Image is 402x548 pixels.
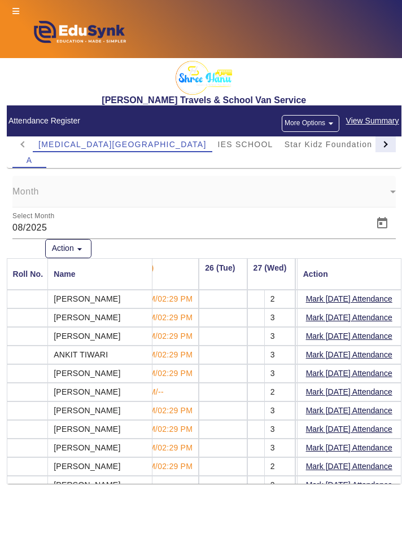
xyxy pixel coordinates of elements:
th: 28 (Thu) [295,258,343,290]
mat-cell: 3 [264,364,295,383]
button: Mark [DATE] Attendance [305,329,394,343]
mat-cell: 2 [264,457,295,476]
h2: [PERSON_NAME] Travels & School Van Service [7,95,402,105]
mat-cell: 3 [264,308,295,327]
th: 26 (Tue) [199,258,247,290]
button: Mark [DATE] Attendance [305,348,394,362]
mat-cell: 3 [264,420,295,439]
span: [MEDICAL_DATA][GEOGRAPHIC_DATA] [38,140,207,148]
mat-cell: [PERSON_NAME] [47,383,152,401]
mat-header-cell: Roll No. [7,258,50,290]
td: 11:23 AM/02:29 PM [115,401,199,420]
button: Mark [DATE] Attendance [305,478,394,492]
img: edusynk-logo.png [12,17,145,52]
td: 02:29 PM/-- [115,383,199,401]
td: 11:23 AM/02:29 PM [115,457,199,476]
mat-cell: [PERSON_NAME] [47,476,152,494]
td: 11:23 AM/02:29 PM [115,327,199,346]
mat-label: Select Month [12,213,55,220]
mat-cell: 3 [264,327,295,346]
button: Mark [DATE] Attendance [305,422,394,436]
mat-cell: [PERSON_NAME] [47,290,152,308]
mat-cell: [PERSON_NAME] [47,420,152,439]
mat-icon: arrow_drop_down [325,118,337,129]
button: Mark [DATE] Attendance [305,311,394,325]
span: IES SCHOOL [218,140,273,148]
th: 27 (Wed) [247,258,295,290]
button: Open calendar [369,210,396,237]
button: More Options [282,115,339,132]
td: 11:23 AM/02:29 PM [115,346,199,364]
mat-icon: arrow_drop_down [74,244,85,255]
button: Mark [DATE] Attendance [305,459,394,474]
img: 2bec4155-9170-49cd-8f97-544ef27826c4 [176,61,232,95]
mat-cell: 3 [264,401,295,420]
td: 11:23 AM/02:29 PM [115,439,199,457]
button: Mark [DATE] Attendance [305,385,394,399]
mat-card-header: Attendance Register [7,105,402,136]
button: Mark [DATE] Attendance [305,404,394,418]
button: Mark [DATE] Attendance [305,292,394,306]
mat-cell: 2 [264,476,295,494]
span: View Summary [346,114,400,127]
button: Mark [DATE] Attendance [305,441,394,455]
mat-cell: 2 [264,290,295,308]
mat-cell: [PERSON_NAME] [47,308,152,327]
mat-cell: 3 [264,346,295,364]
mat-header-cell: Name [47,258,152,290]
mat-cell: [PERSON_NAME] [47,327,152,346]
mat-cell: 3 [264,439,295,457]
td: 11:23 AM/02:29 PM [115,420,199,439]
mat-cell: [PERSON_NAME] [47,401,152,420]
button: Action [45,239,91,258]
button: Mark [DATE] Attendance [305,366,394,381]
td: 11:23 AM/02:29 PM [115,364,199,383]
mat-cell: ANKIT TIWARI [47,346,152,364]
th: 25 (Mon) [115,258,199,290]
td: 11:23 AM/02:29 PM [115,290,199,308]
mat-cell: [PERSON_NAME] [47,439,152,457]
mat-cell: 2 [264,383,295,401]
mat-cell: [PERSON_NAME] [47,364,152,383]
mat-cell: [PERSON_NAME] [47,457,152,476]
span: A [27,156,33,164]
mat-header-cell: Action [297,258,401,290]
td: 11:23 AM/02:29 PM [115,308,199,327]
